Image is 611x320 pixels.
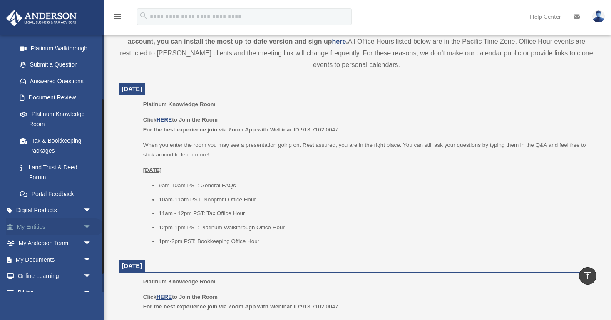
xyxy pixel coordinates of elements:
a: Online Learningarrow_drop_down [6,268,104,285]
span: Platinum Knowledge Room [143,101,216,107]
a: Platinum Knowledge Room [12,106,100,132]
a: menu [112,15,122,22]
span: arrow_drop_down [83,268,100,285]
i: vertical_align_top [583,270,593,280]
span: arrow_drop_down [83,202,100,219]
a: My Documentsarrow_drop_down [6,251,104,268]
i: search [139,11,148,20]
a: Tax & Bookkeeping Packages [12,132,104,159]
a: Portal Feedback [12,186,104,202]
img: Anderson Advisors Platinum Portal [4,10,79,26]
strong: . [346,38,348,45]
li: 12pm-1pm PST: Platinum Walkthrough Office Hour [159,223,589,233]
a: Land Trust & Deed Forum [12,159,104,186]
b: Click to Join the Room [143,117,218,123]
p: 913 7102 0047 [143,292,589,312]
div: All Office Hours listed below are in the Pacific Time Zone. Office Hour events are restricted to ... [119,24,594,71]
a: Digital Productsarrow_drop_down [6,202,104,219]
li: 10am-11am PST: Nonprofit Office Hour [159,195,589,205]
i: menu [112,12,122,22]
b: Click to Join the Room [143,294,218,300]
span: arrow_drop_down [83,235,100,252]
a: HERE [156,117,172,123]
a: Answered Questions [12,73,104,89]
span: arrow_drop_down [83,284,100,301]
p: 913 7102 0047 [143,115,589,134]
u: [DATE] [143,167,162,173]
a: My Entitiesarrow_drop_down [6,218,104,235]
a: here [332,38,346,45]
a: My Anderson Teamarrow_drop_down [6,235,104,252]
b: For the best experience join via Zoom App with Webinar ID: [143,127,301,133]
a: Document Review [12,89,104,106]
span: [DATE] [122,263,142,269]
p: When you enter the room you may see a presentation going on. Rest assured, you are in the right p... [143,140,589,160]
li: 9am-10am PST: General FAQs [159,181,589,191]
b: For the best experience join via Zoom App with Webinar ID: [143,303,301,310]
span: arrow_drop_down [83,251,100,268]
span: arrow_drop_down [83,218,100,236]
a: Submit a Question [12,57,104,73]
span: [DATE] [122,86,142,92]
a: Billingarrow_drop_down [6,284,104,301]
a: Platinum Walkthrough [12,40,104,57]
a: HERE [156,294,172,300]
li: 11am - 12pm PST: Tax Office Hour [159,208,589,218]
a: vertical_align_top [579,267,596,285]
img: User Pic [592,10,605,22]
li: 1pm-2pm PST: Bookkeeping Office Hour [159,236,589,246]
span: Platinum Knowledge Room [143,278,216,285]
